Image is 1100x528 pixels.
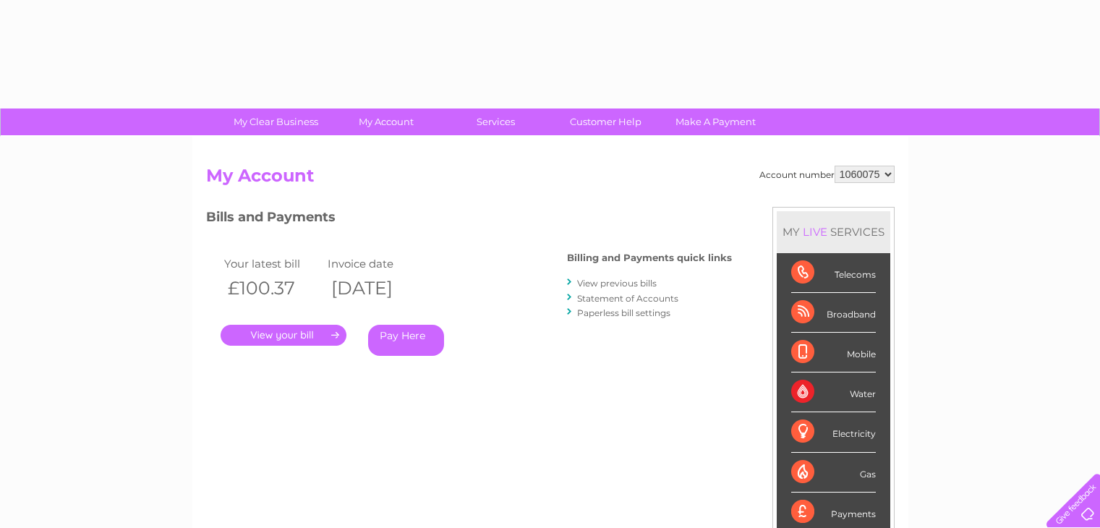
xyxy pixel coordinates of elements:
[546,108,665,135] a: Customer Help
[206,166,895,193] h2: My Account
[791,293,876,333] div: Broadband
[324,254,428,273] td: Invoice date
[791,333,876,372] div: Mobile
[436,108,555,135] a: Services
[216,108,336,135] a: My Clear Business
[800,225,830,239] div: LIVE
[221,273,325,303] th: £100.37
[577,278,657,289] a: View previous bills
[656,108,775,135] a: Make A Payment
[206,207,732,232] h3: Bills and Payments
[791,253,876,293] div: Telecoms
[759,166,895,183] div: Account number
[791,453,876,493] div: Gas
[791,412,876,452] div: Electricity
[221,254,325,273] td: Your latest bill
[791,372,876,412] div: Water
[326,108,445,135] a: My Account
[221,325,346,346] a: .
[777,211,890,252] div: MY SERVICES
[567,252,732,263] h4: Billing and Payments quick links
[577,307,670,318] a: Paperless bill settings
[577,293,678,304] a: Statement of Accounts
[324,273,428,303] th: [DATE]
[368,325,444,356] a: Pay Here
